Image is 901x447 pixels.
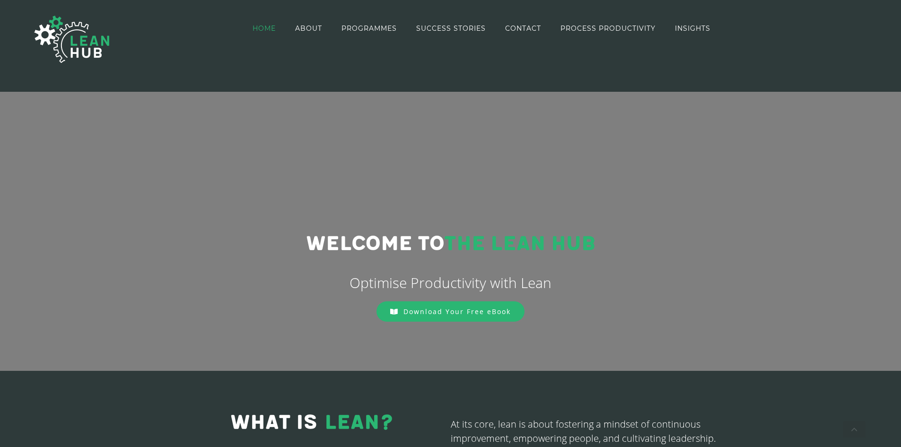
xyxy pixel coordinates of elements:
span: LEAN? [324,411,394,435]
span: SUCCESS STORIES [416,25,486,32]
span: WHAT IS [230,411,317,435]
span: Optimise Productivity with Lean [350,273,551,292]
span: PROGRAMMES [341,25,397,32]
span: PROCESS PRODUCTIVITY [560,25,656,32]
a: ABOUT [295,1,322,55]
span: INSIGHTS [675,25,710,32]
img: The Lean Hub | Optimising productivity with Lean Logo [25,6,119,73]
span: Download Your Free eBook [403,307,511,316]
nav: Main Menu [253,1,710,55]
span: HOME [253,25,276,32]
span: Welcome to [306,232,444,256]
a: HOME [253,1,276,55]
a: INSIGHTS [675,1,710,55]
a: PROCESS PRODUCTIVITY [560,1,656,55]
span: ABOUT [295,25,322,32]
a: CONTACT [505,1,541,55]
a: SUCCESS STORIES [416,1,486,55]
span: CONTACT [505,25,541,32]
span: THE LEAN HUB [444,232,595,256]
a: PROGRAMMES [341,1,397,55]
a: Download Your Free eBook [376,301,525,322]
